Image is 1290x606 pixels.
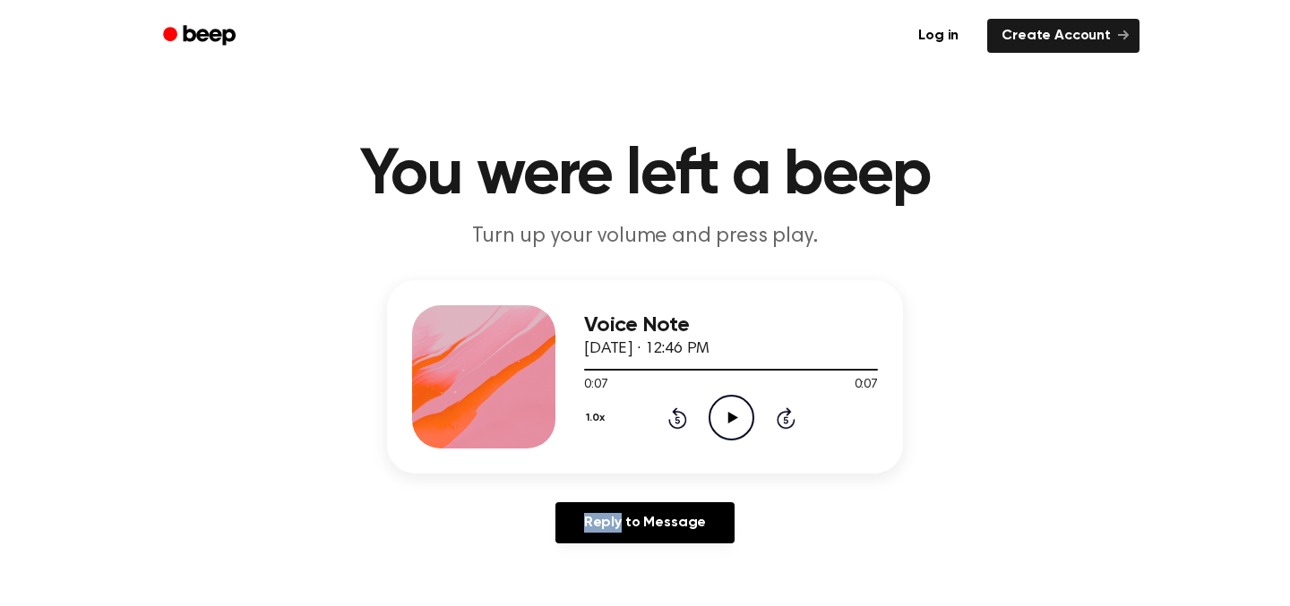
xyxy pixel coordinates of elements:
[584,341,709,357] span: [DATE] · 12:46 PM
[584,376,607,395] span: 0:07
[301,222,989,252] p: Turn up your volume and press play.
[900,15,976,56] a: Log in
[987,19,1139,53] a: Create Account
[584,403,611,433] button: 1.0x
[584,313,878,337] h3: Voice Note
[555,502,735,543] a: Reply to Message
[186,143,1104,208] h1: You were left a beep
[150,19,252,54] a: Beep
[855,376,878,395] span: 0:07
